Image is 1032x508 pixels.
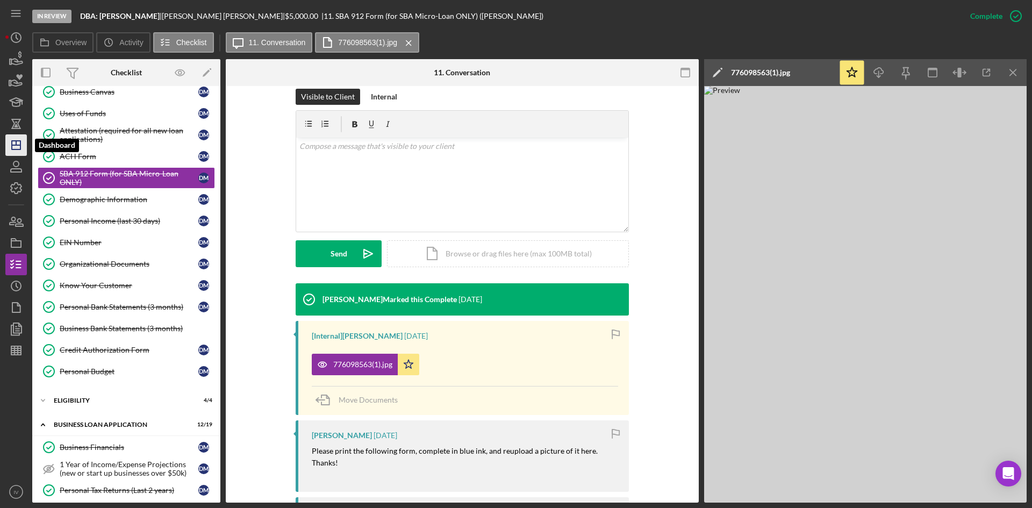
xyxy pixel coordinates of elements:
[312,332,403,340] div: [Internal] [PERSON_NAME]
[38,124,215,146] a: Attestation (required for all new loan applications)DM
[111,68,142,77] div: Checklist
[331,240,347,267] div: Send
[80,12,162,20] div: |
[60,324,214,333] div: Business Bank Statements (3 months)
[96,32,150,53] button: Activity
[198,87,209,97] div: D M
[38,458,215,480] a: 1 Year of Income/Expense Projections (new or start up businesses over $50k)DM
[333,360,392,369] div: 776098563(1).jpg
[315,32,419,53] button: 776098563(1).jpg
[60,109,198,118] div: Uses of Funds
[339,395,398,404] span: Move Documents
[38,296,215,318] a: Personal Bank Statements (3 months)DM
[60,486,198,495] div: Personal Tax Returns (Last 2 years)
[193,397,212,404] div: 4 / 4
[38,253,215,275] a: Organizational DocumentsDM
[38,189,215,210] a: Demographic InformationDM
[38,318,215,339] a: Business Bank Statements (3 months)
[404,332,428,340] time: 2025-08-06 19:47
[54,397,185,404] div: ELIGIBILITY
[32,10,71,23] div: In Review
[60,281,198,290] div: Know Your Customer
[38,361,215,382] a: Personal BudgetDM
[60,195,198,204] div: Demographic Information
[60,169,198,187] div: SBA 912 Form (for SBA Micro-Loan ONLY)
[296,240,382,267] button: Send
[321,12,543,20] div: | 11. SBA 912 Form (for SBA Micro-Loan ONLY) ([PERSON_NAME])
[322,295,457,304] div: [PERSON_NAME] Marked this Complete
[38,232,215,253] a: EIN NumberDM
[55,38,87,47] label: Overview
[198,442,209,453] div: D M
[38,146,215,167] a: ACH FormDM
[38,103,215,124] a: Uses of FundsDM
[198,485,209,496] div: D M
[60,367,198,376] div: Personal Budget
[959,5,1027,27] button: Complete
[301,89,355,105] div: Visible to Client
[54,421,185,428] div: BUSINESS LOAN APPLICATION
[198,280,209,291] div: D M
[60,126,198,144] div: Attestation (required for all new loan applications)
[374,431,397,440] time: 2025-08-04 20:47
[38,437,215,458] a: Business FinancialsDM
[198,302,209,312] div: D M
[60,303,198,311] div: Personal Bank Statements (3 months)
[198,130,209,140] div: D M
[198,259,209,269] div: D M
[371,89,397,105] div: Internal
[312,446,599,467] mark: Please print the following form, complete in blue ink, and reupload a picture of it here. Thanks!
[995,461,1021,486] div: Open Intercom Messenger
[176,38,207,47] label: Checklist
[365,89,403,105] button: Internal
[193,421,212,428] div: 12 / 19
[458,295,482,304] time: 2025-08-06 19:47
[38,480,215,501] a: Personal Tax Returns (Last 2 years)DM
[198,216,209,226] div: D M
[32,32,94,53] button: Overview
[198,366,209,377] div: D M
[162,12,285,20] div: [PERSON_NAME] [PERSON_NAME] |
[60,260,198,268] div: Organizational Documents
[338,38,397,47] label: 776098563(1).jpg
[704,86,1027,503] img: Preview
[249,38,306,47] label: 11. Conversation
[198,194,209,205] div: D M
[296,89,360,105] button: Visible to Client
[198,345,209,355] div: D M
[153,32,214,53] button: Checklist
[60,152,198,161] div: ACH Form
[38,81,215,103] a: Business CanvasDM
[60,443,198,452] div: Business Financials
[312,431,372,440] div: [PERSON_NAME]
[198,237,209,248] div: D M
[5,481,27,503] button: IV
[80,11,160,20] b: DBA: [PERSON_NAME]
[312,387,408,413] button: Move Documents
[60,217,198,225] div: Personal Income (last 30 days)
[198,463,209,474] div: D M
[38,339,215,361] a: Credit Authorization FormDM
[198,151,209,162] div: D M
[285,12,321,20] div: $5,000.00
[60,238,198,247] div: EIN Number
[60,460,198,477] div: 1 Year of Income/Expense Projections (new or start up businesses over $50k)
[434,68,490,77] div: 11. Conversation
[38,275,215,296] a: Know Your CustomerDM
[60,88,198,96] div: Business Canvas
[970,5,1002,27] div: Complete
[198,108,209,119] div: D M
[60,346,198,354] div: Credit Authorization Form
[119,38,143,47] label: Activity
[226,32,313,53] button: 11. Conversation
[13,489,19,495] text: IV
[312,354,419,375] button: 776098563(1).jpg
[198,173,209,183] div: D M
[38,210,215,232] a: Personal Income (last 30 days)DM
[731,68,790,77] div: 776098563(1).jpg
[38,167,215,189] a: SBA 912 Form (for SBA Micro-Loan ONLY)DM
